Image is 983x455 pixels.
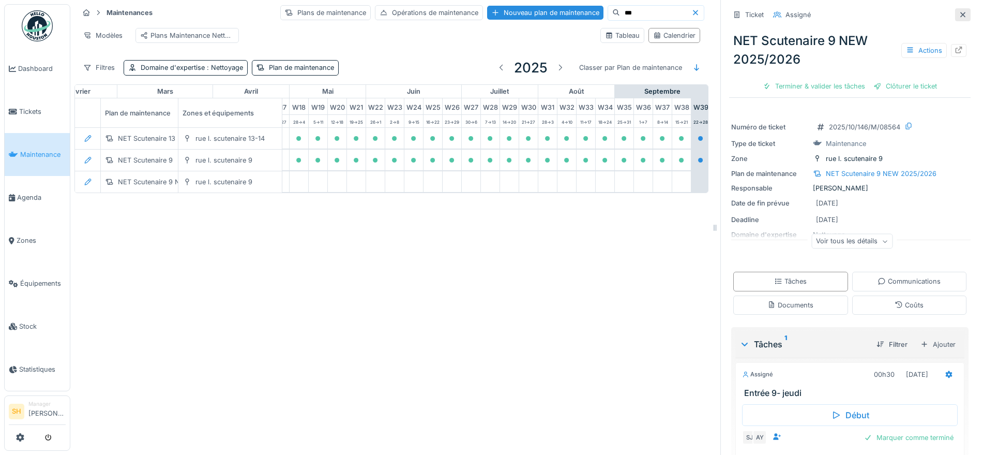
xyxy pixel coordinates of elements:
[5,47,70,90] a: Dashboard
[290,115,308,127] div: 28 -> 4
[462,98,480,114] div: W 27
[347,115,366,127] div: 19 -> 25
[28,400,66,422] li: [PERSON_NAME]
[615,115,633,127] div: 25 -> 31
[280,5,371,20] div: Plans de maintenance
[19,321,66,331] span: Stock
[290,98,308,114] div: W 18
[596,98,614,114] div: W 34
[557,115,576,127] div: 4 -> 10
[18,64,66,74] span: Dashboard
[20,278,66,288] span: Équipements
[691,115,710,127] div: 22 -> 28
[5,176,70,219] a: Agenda
[309,115,327,127] div: 5 -> 11
[205,64,243,71] span: : Nettoyage
[481,98,500,114] div: W 28
[102,8,157,18] strong: Maintenances
[574,60,687,75] div: Classer par Plan de maintenance
[869,79,941,93] div: Clôturer le ticket
[826,154,883,164] div: rue l. scutenaire 9
[729,27,971,73] div: NET Scutenaire 9 NEW 2025/2026
[860,431,958,445] div: Marquer comme terminé
[118,134,175,143] div: NET Scutenaire 13
[481,115,500,127] div: 7 -> 13
[916,337,960,352] div: Ajouter
[811,234,893,249] div: Voir tous les détails
[385,115,404,127] div: 2 -> 8
[615,98,633,114] div: W 35
[538,85,614,98] div: août
[872,337,912,351] div: Filtrer
[195,134,265,143] div: rue l. scutenaire 13-14
[487,6,603,20] div: Nouveau plan de maintenance
[385,98,404,114] div: W 23
[195,177,252,187] div: rue l. scutenaire 9
[826,139,866,149] div: Maintenance
[672,98,691,114] div: W 38
[140,31,234,40] div: Plans Maintenance Nettoyage
[269,63,334,72] div: Plan de maintenance
[290,85,366,98] div: mai
[443,98,461,114] div: W 26
[309,98,327,114] div: W 19
[742,370,773,379] div: Assigné
[895,300,924,310] div: Coûts
[79,60,119,75] div: Filtres
[17,193,66,202] span: Agenda
[404,115,423,127] div: 9 -> 15
[141,63,243,72] div: Domaine d'expertise
[731,183,969,193] div: [PERSON_NAME]
[118,155,173,165] div: NET Scutenaire 9
[784,338,787,350] sup: 1
[731,122,809,132] div: Numéro de ticket
[731,154,809,164] div: Zone
[117,85,213,98] div: mars
[759,79,869,93] div: Terminer & valider les tâches
[20,150,66,159] span: Maintenance
[462,85,538,98] div: juillet
[731,169,809,179] div: Plan de maintenance
[5,90,70,133] a: Tickets
[906,370,928,379] div: [DATE]
[605,31,640,40] div: Tableau
[195,155,252,165] div: rue l. scutenaire 9
[404,98,423,114] div: W 24
[816,215,838,225] div: [DATE]
[443,115,461,127] div: 23 -> 29
[742,404,958,426] div: Début
[328,115,346,127] div: 12 -> 18
[672,115,691,127] div: 15 -> 21
[375,5,483,20] div: Opérations de maintenance
[596,115,614,127] div: 18 -> 24
[878,276,941,286] div: Communications
[615,85,710,98] div: septembre
[731,215,809,225] div: Deadline
[9,404,24,419] li: SH
[557,98,576,114] div: W 32
[829,122,900,132] div: 2025/10/146/M/08564
[745,10,764,20] div: Ticket
[653,115,672,127] div: 8 -> 14
[366,85,461,98] div: juin
[538,98,557,114] div: W 31
[328,98,346,114] div: W 20
[41,85,117,98] div: février
[79,28,127,43] div: Modèles
[826,169,936,179] div: NET Scutenaire 9 NEW 2025/2026
[785,10,811,20] div: Assigné
[577,98,595,114] div: W 33
[347,98,366,114] div: W 21
[731,139,809,149] div: Type de ticket
[101,98,204,127] div: Plan de maintenance
[366,98,385,114] div: W 22
[514,60,548,76] h3: 2025
[816,198,838,208] div: [DATE]
[653,31,695,40] div: Calendrier
[5,305,70,348] a: Stock
[742,430,757,445] div: SJ
[178,98,282,127] div: Zones et équipements
[519,115,538,127] div: 21 -> 27
[500,115,519,127] div: 14 -> 20
[653,98,672,114] div: W 37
